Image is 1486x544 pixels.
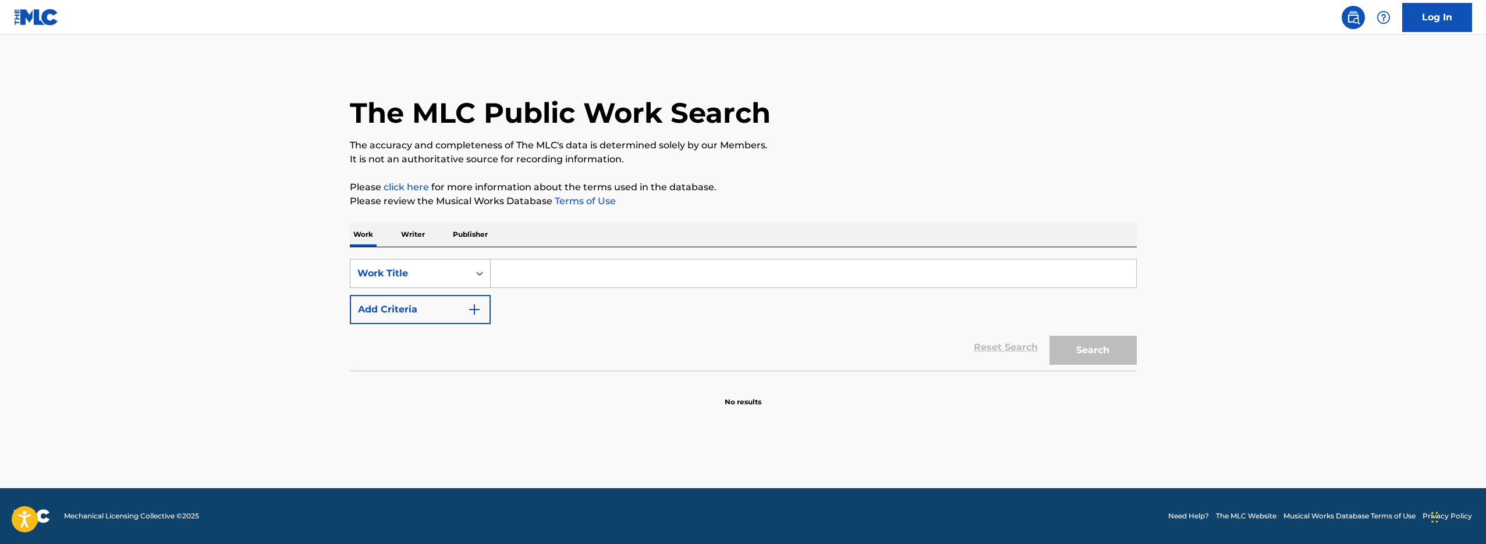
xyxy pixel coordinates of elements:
a: Need Help? [1168,511,1209,521]
iframe: Chat Widget [1428,488,1486,544]
button: Add Criteria [350,295,491,324]
p: Please review the Musical Works Database [350,194,1137,208]
p: Publisher [449,222,491,247]
a: Privacy Policy [1423,511,1472,521]
form: Search Form [350,259,1137,371]
div: Drag [1431,500,1438,535]
img: logo [14,509,50,523]
a: The MLC Website [1216,511,1276,521]
p: Writer [398,222,428,247]
a: Log In [1402,3,1472,32]
img: help [1377,10,1391,24]
div: Help [1372,6,1395,29]
span: Mechanical Licensing Collective © 2025 [64,511,199,521]
img: 9d2ae6d4665cec9f34b9.svg [467,303,481,317]
h1: The MLC Public Work Search [350,95,771,130]
a: click here [384,182,429,193]
img: MLC Logo [14,9,59,26]
p: It is not an authoritative source for recording information. [350,152,1137,166]
a: Public Search [1342,6,1365,29]
img: search [1346,10,1360,24]
p: Work [350,222,377,247]
p: Please for more information about the terms used in the database. [350,180,1137,194]
a: Terms of Use [552,195,616,207]
p: No results [725,383,761,407]
p: The accuracy and completeness of The MLC's data is determined solely by our Members. [350,138,1137,152]
div: Work Title [357,266,462,280]
a: Musical Works Database Terms of Use [1283,511,1416,521]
